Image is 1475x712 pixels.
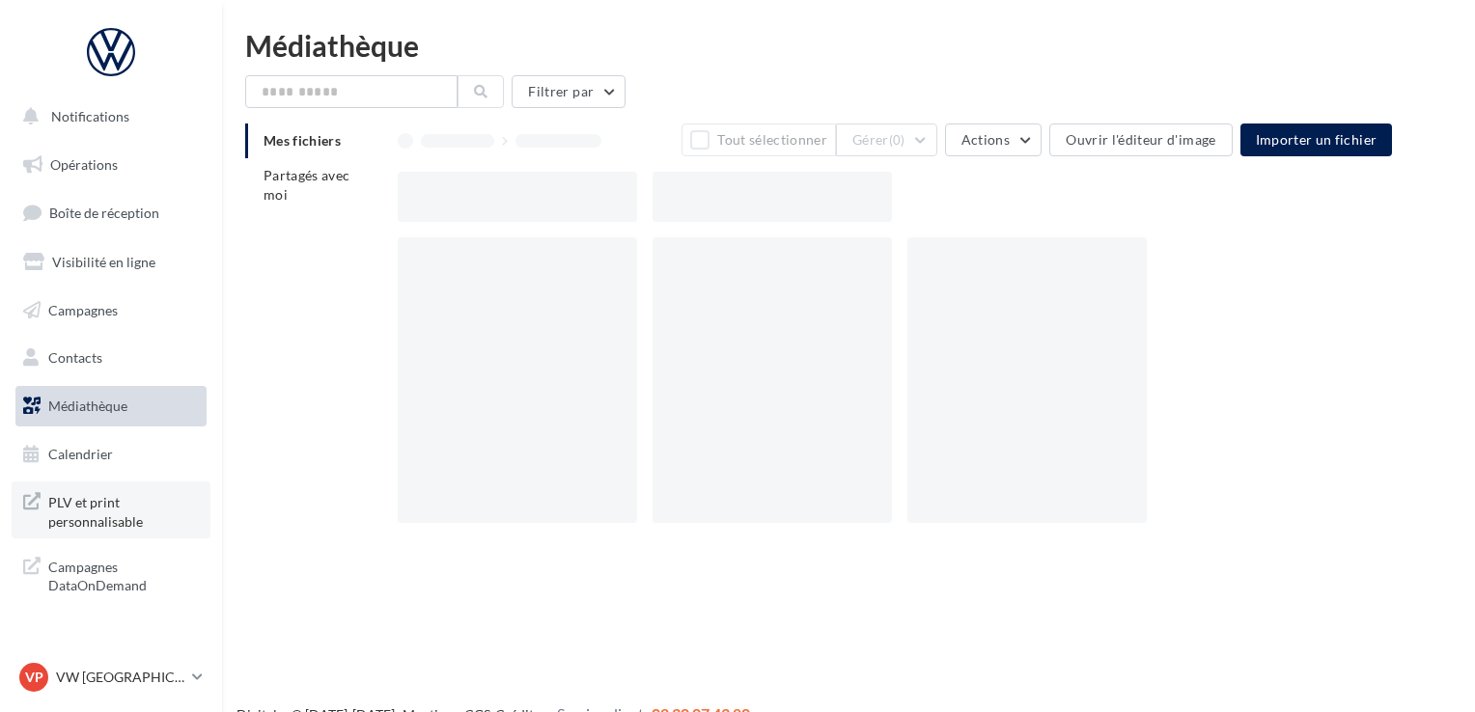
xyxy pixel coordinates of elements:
[15,659,207,696] a: VP VW [GEOGRAPHIC_DATA] 13
[245,31,1452,60] div: Médiathèque
[961,131,1010,148] span: Actions
[12,338,210,378] a: Contacts
[12,481,210,538] a: PLV et print personnalisable
[512,75,626,108] button: Filtrer par
[1049,123,1232,156] button: Ouvrir l'éditeur d'image
[12,242,210,283] a: Visibilité en ligne
[48,446,113,462] span: Calendrier
[48,301,118,317] span: Campagnes
[12,546,210,603] a: Campagnes DataOnDemand
[12,145,210,185] a: Opérations
[51,108,129,124] span: Notifications
[1256,131,1378,148] span: Importer un fichier
[12,386,210,426] a: Médiathèque
[56,668,184,687] p: VW [GEOGRAPHIC_DATA] 13
[682,123,836,156] button: Tout sélectionner
[12,96,203,137] button: Notifications
[264,167,350,203] span: Partagés avec moi
[12,290,210,331] a: Campagnes
[48,554,199,595] span: Campagnes DataOnDemand
[48,397,127,414] span: Médiathèque
[12,434,210,475] a: Calendrier
[48,349,102,366] span: Contacts
[52,254,155,270] span: Visibilité en ligne
[889,132,905,148] span: (0)
[945,123,1042,156] button: Actions
[1240,123,1393,156] button: Importer un fichier
[50,156,118,173] span: Opérations
[836,123,937,156] button: Gérer(0)
[49,205,159,221] span: Boîte de réception
[25,668,43,687] span: VP
[12,192,210,233] a: Boîte de réception
[264,132,341,149] span: Mes fichiers
[48,489,199,531] span: PLV et print personnalisable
